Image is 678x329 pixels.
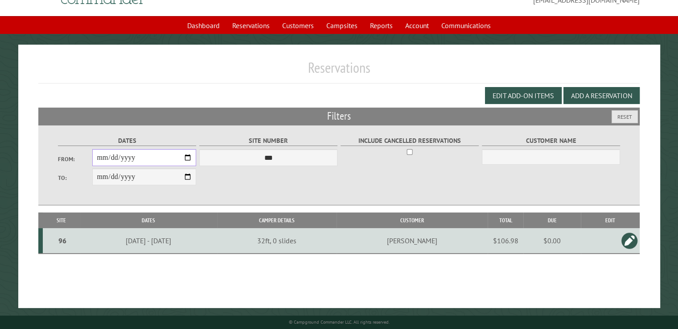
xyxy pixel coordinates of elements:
small: © Campground Commander LLC. All rights reserved. [289,319,390,325]
label: From: [58,155,93,163]
th: Dates [80,212,217,228]
td: $0.00 [523,228,581,254]
a: Communications [436,17,496,34]
button: Add a Reservation [563,87,640,104]
label: Dates [58,136,197,146]
th: Total [488,212,523,228]
a: Account [400,17,434,34]
th: Due [523,212,581,228]
div: [DATE] - [DATE] [81,236,216,245]
h1: Reservations [38,59,640,83]
label: Include Cancelled Reservations [341,136,479,146]
td: 32ft, 0 slides [217,228,337,254]
label: Customer Name [482,136,620,146]
th: Edit [581,212,640,228]
label: To: [58,174,93,182]
div: 96 [46,236,78,245]
td: $106.98 [488,228,523,254]
a: Reports [365,17,398,34]
label: Site Number [199,136,338,146]
h2: Filters [38,108,640,125]
button: Reset [612,110,638,123]
a: Reservations [227,17,275,34]
th: Customer [337,212,488,228]
td: [PERSON_NAME] [337,228,488,254]
a: Campsites [321,17,363,34]
th: Camper Details [217,212,337,228]
button: Edit Add-on Items [485,87,562,104]
a: Customers [277,17,319,34]
a: Dashboard [182,17,225,34]
th: Site [43,212,80,228]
